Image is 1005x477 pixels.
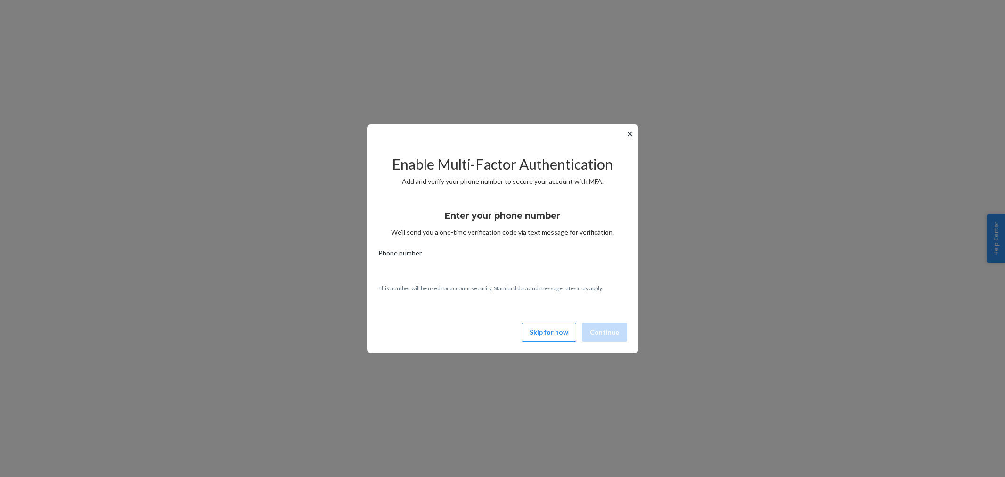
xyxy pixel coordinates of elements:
[378,202,627,237] div: We’ll send you a one-time verification code via text message for verification.
[378,248,422,262] span: Phone number
[522,323,576,342] button: Skip for now
[378,284,627,292] p: This number will be used for account security. Standard data and message rates may apply.
[378,156,627,172] h2: Enable Multi-Factor Authentication
[582,323,627,342] button: Continue
[445,210,560,222] h3: Enter your phone number
[625,128,635,140] button: ✕
[378,177,627,186] p: Add and verify your phone number to secure your account with MFA.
